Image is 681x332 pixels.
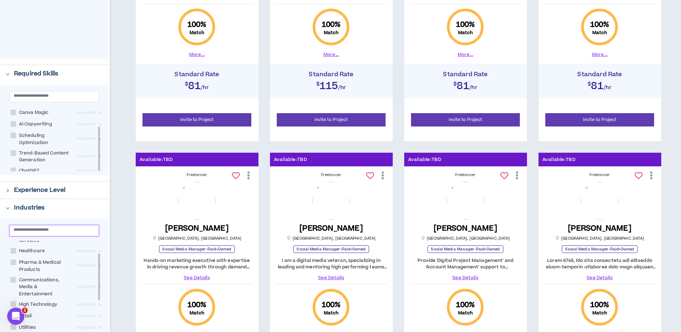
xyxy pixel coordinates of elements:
p: [GEOGRAPHIC_DATA] , [GEOGRAPHIC_DATA] [153,236,242,241]
button: More... [189,51,205,58]
p: [GEOGRAPHIC_DATA] , [GEOGRAPHIC_DATA] [555,236,644,241]
p: Industries [14,203,45,212]
small: Match [592,30,607,36]
span: Canva Magic [16,109,52,116]
span: 100 % [456,20,475,30]
p: Available: TBD [408,156,442,163]
button: More... [323,51,339,58]
span: Scheduling Optimization [16,132,74,146]
p: Experience Level [14,186,65,194]
p: I am a digital media veteran, specializing in leading and mentoring high performing teams while i... [276,257,387,270]
h5: [PERSON_NAME] [165,224,229,233]
span: 100 % [322,20,341,30]
span: ChatGPT [16,167,42,174]
h2: $81 [408,78,523,91]
small: Match [190,310,205,316]
img: Z5M2VkzdfCR4qBS826jxQTLcblt9JUFVSXgmplTa.png [312,182,350,220]
button: Invite to Project [411,113,520,126]
small: Match [458,310,473,316]
div: Freelancer [410,172,521,178]
span: /hr [469,84,477,91]
span: /hr [603,84,612,91]
p: Social Media Manager-Paid+Owned [293,245,369,253]
iframe: Intercom live chat [7,308,24,325]
span: right [6,206,10,210]
img: LGb4njskcbdWUsTeRiYIGhY30NqA2BY3SEBlJRmo.png [581,182,619,220]
a: See Details [141,275,253,281]
span: 100 % [590,300,610,310]
p: Available: TBD [542,156,576,163]
span: 100 % [322,300,341,310]
button: Invite to Project [143,113,252,126]
button: Invite to Project [277,113,386,126]
p: Hands-on marketing executive with expertise in driving revenue growth through demand generation, ... [141,257,253,270]
p: Social Media Manager-Paid+Owned [562,245,637,253]
p: Available: TBD [140,156,173,163]
h4: Standard Rate [542,71,658,78]
img: MNt8IQHftYiFnjOVctbwc5sAdUPqNHgsCI0ZplSA.png [178,182,216,220]
p: [GEOGRAPHIC_DATA] , [GEOGRAPHIC_DATA] [421,236,510,241]
span: 100 % [456,300,475,310]
div: Freelancer [141,172,253,178]
small: Match [324,30,339,36]
p: [GEOGRAPHIC_DATA] , [GEOGRAPHIC_DATA] [287,236,376,241]
a: See Details [544,275,656,281]
span: right [6,72,10,76]
h4: Standard Rate [408,71,523,78]
p: Social Media Manager-Paid+Owned [428,245,503,253]
span: 100 % [590,20,610,30]
span: /hr [338,84,346,91]
h4: Standard Rate [139,71,255,78]
span: High Technology [16,301,60,308]
span: Trend-Based Content Generation [16,150,74,163]
button: More... [592,51,607,58]
span: 100 % [187,20,207,30]
small: Match [592,310,607,316]
button: Invite to Project [545,113,654,126]
h5: [PERSON_NAME] [568,224,631,233]
div: Freelancer [544,172,656,178]
h2: $81 [542,78,658,91]
small: Match [190,30,205,36]
span: Pharma & Medical Products [16,259,74,273]
a: See Details [276,275,387,281]
span: right [6,189,10,193]
div: Freelancer [276,172,387,178]
p: Social Media Manager-Paid+Owned [159,245,234,253]
small: Match [458,30,473,36]
small: Match [324,310,339,316]
span: 100 % [187,300,207,310]
span: Communications, Media & Entertainment [16,277,74,298]
p: Required Skills [14,69,58,78]
span: 1 [22,308,28,313]
button: More... [458,51,473,58]
h5: [PERSON_NAME] [299,224,363,233]
h2: $115 [274,78,389,91]
h5: [PERSON_NAME] [434,224,497,233]
span: Retail [16,313,35,319]
p: Lorem 6749, I'do sita consectetu adi elitseddo eiusm-temporin utlaboree dolo magn aliquaen Admini... [544,257,656,270]
span: Healthcare [16,248,48,254]
h4: Standard Rate [274,71,389,78]
span: AI Copywriting [16,121,55,128]
h2: $81 [139,78,255,91]
p: Available: TBD [274,156,307,163]
p: Provide 'Digital Project Management' and 'Account Management' support to corporations, advertisin... [410,257,521,270]
a: See Details [410,275,521,281]
span: Utilities [16,324,39,331]
span: /hr [201,84,209,91]
img: h46OfaqDQR6JR4734ujPdzWfjSOaOSK80rjhFJzl.png [447,182,484,220]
